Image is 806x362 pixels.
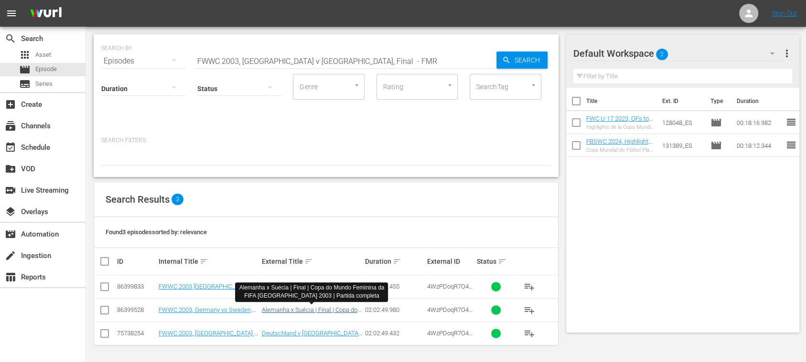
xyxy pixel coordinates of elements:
[5,163,16,175] span: VOD
[710,140,721,151] span: Episode
[262,256,362,267] div: External Title
[117,258,156,265] div: ID
[496,52,548,69] button: Search
[172,194,183,205] span: 3
[159,256,259,267] div: Internal Title
[518,275,541,298] button: playlist_add
[656,88,704,114] th: Ext. ID
[23,2,69,25] img: ans4CAIJ8jUAAAAAAAAAAAAAAAAAAAAAAAAgQb4GAAAAAAAAAAAAAAAAAAAAAAAAJMjXAAAAAAAAAAAAAAAAAAAAAAAAgAT5G...
[5,250,16,261] span: Ingestion
[19,64,31,75] span: Episode
[159,283,257,304] a: FWWC 2003 [GEOGRAPHIC_DATA] v [GEOGRAPHIC_DATA], Final - FMR (FR)
[427,283,473,297] span: 4WzPDoqR7O4yx2vrBr53n_FR
[445,81,454,90] button: Open
[586,124,655,130] div: Highlights de la Copa Mundial Sub 17 de la FIFA [GEOGRAPHIC_DATA] 2023™
[106,228,207,236] span: Found 3 episodes sorted by: relevance
[710,117,721,128] span: Episode
[529,81,538,90] button: Open
[477,256,516,267] div: Status
[159,330,258,351] a: FWWC 2003, [GEOGRAPHIC_DATA] v [GEOGRAPHIC_DATA], Final - FMR (DE)
[304,257,313,266] span: sort
[658,134,707,157] td: 131389_ES
[19,49,31,61] span: Asset
[117,306,156,313] div: 86399528
[524,281,535,292] span: playlist_add
[365,283,424,290] div: 02:02:21.455
[427,330,473,344] span: 4WzPDoqR7O4yx2vrBr53n_DE
[731,88,788,114] th: Duration
[573,40,784,67] div: Default Workspace
[781,48,792,59] span: more_vert
[732,111,785,134] td: 00:18:16.982
[427,258,474,265] div: External ID
[658,111,707,134] td: 128048_ES
[656,44,668,64] span: 2
[117,330,156,337] div: 75738254
[35,50,51,60] span: Asset
[262,306,361,335] a: Alemanha x Suécia | Final | Copa do Mundo Feminina da FIFA [GEOGRAPHIC_DATA] 2003 | Partida completa
[101,48,185,74] div: Episodes
[498,257,506,266] span: sort
[524,304,535,316] span: playlist_add
[586,147,655,153] div: Copa Mundial de Fútbol Playa de la FIFA [GEOGRAPHIC_DATA] 2024 en [GEOGRAPHIC_DATA]™
[35,64,57,74] span: Episode
[511,52,548,69] span: Search
[5,120,16,132] span: Channels
[5,142,16,153] span: Schedule
[5,185,16,196] span: Live Streaming
[518,322,541,345] button: playlist_add
[518,299,541,321] button: playlist_add
[352,81,361,90] button: Open
[117,283,156,290] div: 86399833
[732,134,785,157] td: 00:18:12.344
[200,257,208,266] span: sort
[5,99,16,110] span: Create
[586,115,653,129] a: FWC U-17 2023, QFs to Finals Highlights (ES)
[704,88,731,114] th: Type
[365,256,424,267] div: Duration
[5,33,16,44] span: Search
[5,228,16,240] span: Automation
[35,79,53,89] span: Series
[393,257,401,266] span: sort
[586,88,657,114] th: Title
[101,136,551,145] p: Search Filters:
[239,284,384,300] div: Alemanha x Suécia | Final | Copa do Mundo Feminina da FIFA [GEOGRAPHIC_DATA] 2003 | Partida completa
[5,271,16,283] span: Reports
[5,206,16,217] span: Overlays
[781,42,792,65] button: more_vert
[427,306,473,321] span: 4WzPDoqR7O4yx2vrBr53n_POR
[785,116,796,128] span: reorder
[19,78,31,90] span: Series
[365,330,424,337] div: 02:02:49.432
[785,139,796,151] span: reorder
[106,194,170,205] span: Search Results
[365,306,424,313] div: 02:02:49.980
[524,328,535,339] span: playlist_add
[586,138,652,152] a: FBSWC 2024, Highlights QFs to Final (ES)
[6,8,17,19] span: menu
[772,10,797,17] a: Sign Out
[159,306,256,321] a: FWWC 2003, Germany vs Sweden, Final - FMR (PT)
